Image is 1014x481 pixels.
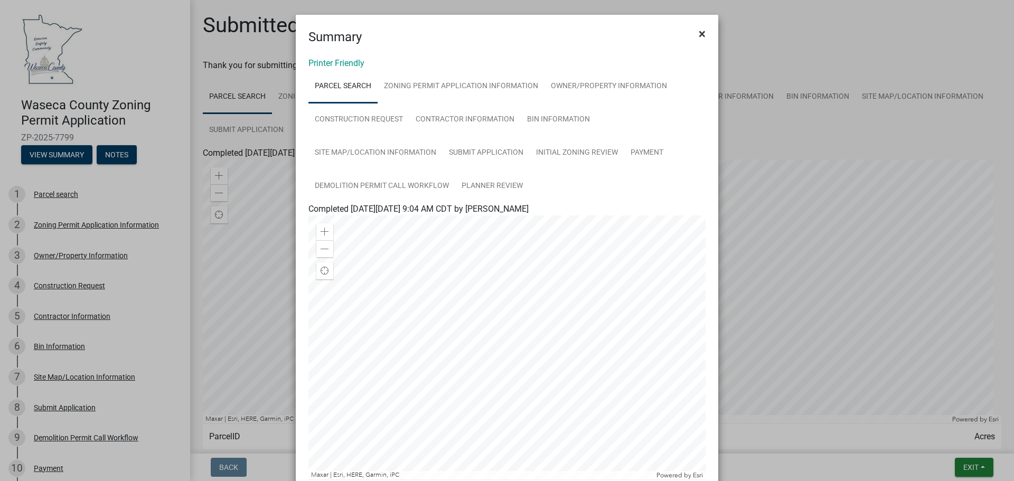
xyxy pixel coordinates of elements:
[308,204,529,214] span: Completed [DATE][DATE] 9:04 AM CDT by [PERSON_NAME]
[308,58,364,68] a: Printer Friendly
[624,136,670,170] a: Payment
[409,103,521,137] a: Contractor Information
[521,103,596,137] a: Bin Information
[316,262,333,279] div: Find my location
[443,136,530,170] a: Submit Application
[544,70,673,103] a: Owner/Property Information
[530,136,624,170] a: Initial Zoning Review
[308,136,443,170] a: Site Map/Location Information
[316,240,333,257] div: Zoom out
[316,223,333,240] div: Zoom in
[690,19,714,49] button: Close
[308,103,409,137] a: Construction Request
[455,169,529,203] a: Planner Review
[308,70,378,103] a: Parcel search
[378,70,544,103] a: Zoning Permit Application Information
[654,471,706,479] div: Powered by
[699,26,706,41] span: ×
[308,169,455,203] a: Demolition Permit Call Workflow
[308,27,362,46] h4: Summary
[308,471,654,479] div: Maxar | Esri, HERE, Garmin, iPC
[693,471,703,479] a: Esri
